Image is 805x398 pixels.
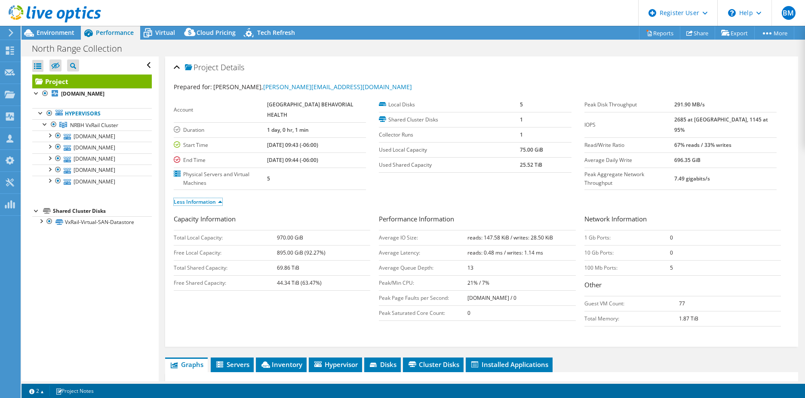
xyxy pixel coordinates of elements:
[584,245,670,260] td: 10 Gb Ports:
[267,126,309,134] b: 1 day, 0 hr, 1 min
[277,249,326,256] b: 895.00 GiB (92.27%)
[379,245,467,260] td: Average Latency:
[470,360,548,369] span: Installed Applications
[584,141,674,149] label: Read/Write Ratio
[520,161,542,168] b: 25.52 TiB
[379,305,467,320] td: Peak Saturated Core Count:
[754,26,794,40] a: More
[584,311,679,326] td: Total Memory:
[680,26,715,40] a: Share
[174,275,277,290] td: Free Shared Capacity:
[674,101,705,108] b: 291.90 MB/s
[70,121,118,129] span: NRBH VxRail Cluster
[679,315,698,322] b: 1.87 TiB
[674,175,710,182] b: 7.49 gigabits/s
[379,260,467,275] td: Average Queue Depth:
[267,101,353,118] b: [GEOGRAPHIC_DATA] BEHAVORIAL HEALTH
[584,100,674,109] label: Peak Disk Throughput
[174,106,267,114] label: Account
[23,386,50,396] a: 2
[32,142,152,153] a: [DOMAIN_NAME]
[584,230,670,245] td: 1 Gb Ports:
[32,131,152,142] a: [DOMAIN_NAME]
[257,28,295,37] span: Tech Refresh
[32,176,152,187] a: [DOMAIN_NAME]
[670,264,673,271] b: 5
[32,165,152,176] a: [DOMAIN_NAME]
[174,214,370,226] h3: Capacity Information
[174,83,212,91] label: Prepared for:
[28,44,135,53] h1: North Range Collection
[467,264,473,271] b: 13
[520,116,523,123] b: 1
[467,309,470,317] b: 0
[267,156,318,164] b: [DATE] 09:44 (-06:00)
[174,245,277,260] td: Free Local Capacity:
[715,26,755,40] a: Export
[584,121,674,129] label: IOPS
[584,170,674,187] label: Peak Aggregate Network Throughput
[49,386,100,396] a: Project Notes
[61,90,104,97] b: [DOMAIN_NAME]
[584,156,674,165] label: Average Daily Write
[32,108,152,119] a: Hypervisors
[782,6,796,20] span: BM
[407,360,459,369] span: Cluster Disks
[53,206,152,216] div: Shared Cluster Disks
[674,141,731,149] b: 67% reads / 33% writes
[313,360,358,369] span: Hypervisor
[174,141,267,149] label: Start Time
[267,141,318,149] b: [DATE] 09:43 (-06:00)
[174,170,267,187] label: Physical Servers and Virtual Machines
[520,146,543,153] b: 75.00 GiB
[174,198,222,205] a: Less Information
[670,249,673,256] b: 0
[379,275,467,290] td: Peak/Min CPU:
[670,234,673,241] b: 0
[584,280,781,292] h3: Other
[467,249,543,256] b: reads: 0.48 ms / writes: 1.14 ms
[520,131,523,138] b: 1
[379,100,520,109] label: Local Disks
[277,234,303,241] b: 970.00 GiB
[379,161,520,169] label: Used Shared Capacity
[267,175,270,182] b: 5
[728,9,736,17] svg: \n
[263,83,412,91] a: [PERSON_NAME][EMAIL_ADDRESS][DOMAIN_NAME]
[260,360,302,369] span: Inventory
[174,126,267,134] label: Duration
[379,131,520,139] label: Collector Runs
[37,28,74,37] span: Environment
[379,230,467,245] td: Average IO Size:
[674,156,701,164] b: 696.35 GiB
[520,101,523,108] b: 5
[174,156,267,165] label: End Time
[221,62,244,72] span: Details
[679,300,685,307] b: 77
[379,214,575,226] h3: Performance Information
[379,146,520,154] label: Used Local Capacity
[174,260,277,275] td: Total Shared Capacity:
[96,28,134,37] span: Performance
[674,116,768,134] b: 2685 at [GEOGRAPHIC_DATA], 1145 at 95%
[277,264,299,271] b: 69.86 TiB
[174,230,277,245] td: Total Local Capacity:
[155,28,175,37] span: Virtual
[32,88,152,99] a: [DOMAIN_NAME]
[467,279,489,286] b: 21% / 7%
[32,153,152,165] a: [DOMAIN_NAME]
[584,296,679,311] td: Guest VM Count:
[467,294,516,302] b: [DOMAIN_NAME] / 0
[369,360,396,369] span: Disks
[197,28,236,37] span: Cloud Pricing
[584,214,781,226] h3: Network Information
[213,83,412,91] span: [PERSON_NAME],
[467,234,553,241] b: reads: 147.58 KiB / writes: 28.50 KiB
[379,115,520,124] label: Shared Cluster Disks
[185,63,218,72] span: Project
[639,26,680,40] a: Reports
[169,360,203,369] span: Graphs
[277,279,322,286] b: 44.34 TiB (63.47%)
[32,75,152,88] a: Project
[584,260,670,275] td: 100 Mb Ports:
